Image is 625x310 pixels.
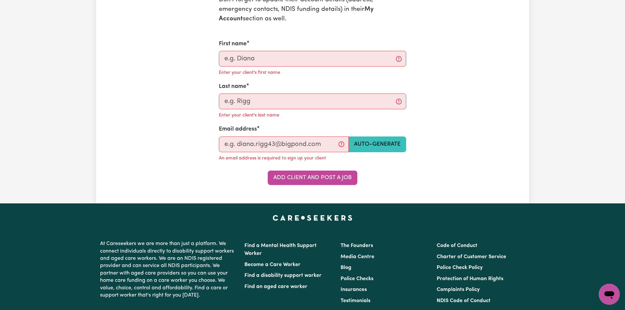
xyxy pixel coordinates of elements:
iframe: Button to launch messaging window [599,284,620,305]
label: Email address [219,125,257,134]
a: Blog [341,265,351,270]
a: Police Checks [341,276,373,281]
p: Enter your client's last name [219,112,279,119]
input: e.g. Diana [219,51,406,67]
a: Find a disability support worker [244,273,322,278]
p: At Careseekers we are more than just a platform. We connect individuals directly to disability su... [100,238,237,301]
b: My Account [219,6,374,22]
a: Insurances [341,287,367,292]
button: Auto-generate email address [348,136,406,152]
label: Last name [219,82,246,91]
input: e.g. diana.rigg43@bigpond.com [219,136,349,152]
label: First name [219,40,247,48]
a: Find an aged care worker [244,284,307,289]
a: Become a Care Worker [244,262,301,267]
a: Testimonials [341,298,370,303]
a: Careseekers home page [273,215,352,220]
a: Code of Conduct [437,243,477,248]
button: Add Client and Post a Job [268,171,357,185]
a: NDIS Code of Conduct [437,298,490,303]
a: Complaints Policy [437,287,480,292]
a: The Founders [341,243,373,248]
a: Find a Mental Health Support Worker [244,243,317,256]
a: Media Centre [341,254,374,259]
a: Charter of Customer Service [437,254,506,259]
a: Police Check Policy [437,265,483,270]
p: Enter your client's first name [219,69,280,76]
a: Protection of Human Rights [437,276,503,281]
input: e.g. Rigg [219,93,406,109]
p: An email address is required to sign up your client [219,155,326,162]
